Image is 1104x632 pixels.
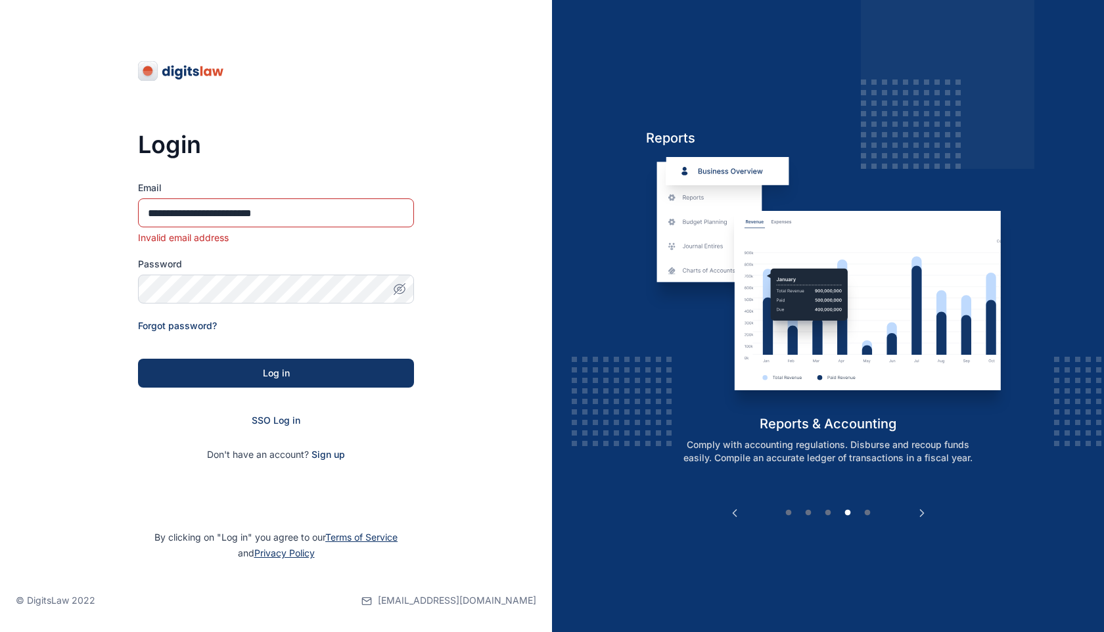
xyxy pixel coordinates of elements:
[138,131,414,158] h3: Login
[325,531,398,543] a: Terms of Service
[378,594,536,607] span: [EMAIL_ADDRESS][DOMAIN_NAME]
[159,367,393,380] div: Log in
[646,415,1011,433] h5: reports & accounting
[138,258,414,271] label: Password
[138,60,225,81] img: digitslaw-logo
[138,231,414,244] div: Invalid email address
[238,547,315,558] span: and
[861,507,874,520] button: 5
[138,359,414,388] button: Log in
[802,507,815,520] button: 2
[915,507,929,520] button: Next
[361,569,536,632] a: [EMAIL_ADDRESS][DOMAIN_NAME]
[311,449,345,460] a: Sign up
[728,507,741,520] button: Previous
[660,438,996,464] p: Comply with accounting regulations. Disburse and recoup funds easily. Compile an accurate ledger ...
[252,415,300,426] a: SSO Log in
[821,507,835,520] button: 3
[16,594,95,607] p: © DigitsLaw 2022
[646,129,1011,147] h5: Reports
[311,448,345,461] span: Sign up
[138,448,414,461] p: Don't have an account?
[841,507,854,520] button: 4
[138,320,217,331] a: Forgot password?
[16,530,536,561] p: By clicking on "Log in" you agree to our
[646,157,1011,415] img: reports-and-accounting
[254,547,315,558] a: Privacy Policy
[138,181,414,194] label: Email
[782,507,795,520] button: 1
